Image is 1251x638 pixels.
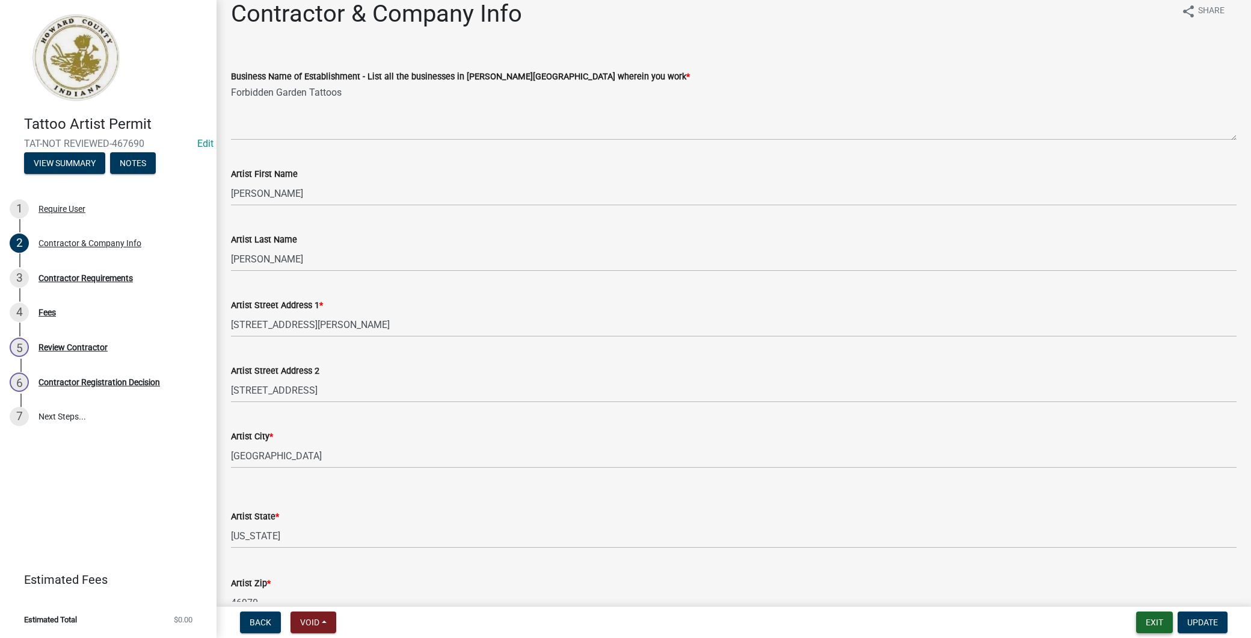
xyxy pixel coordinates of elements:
span: TAT-NOT REVIEWED-467690 [24,138,192,149]
span: Back [250,618,271,627]
label: Artist Street Address 1 [231,302,323,310]
button: Void [290,612,336,633]
label: Business Name of Establishment - List all the businesses in [PERSON_NAME][GEOGRAPHIC_DATA] wherei... [231,73,690,81]
div: Require User [38,205,85,213]
button: Update [1178,612,1228,633]
label: Artist Zip [231,580,271,588]
span: Update [1187,618,1218,627]
button: View Summary [24,152,105,174]
h4: Tattoo Artist Permit [24,116,207,133]
div: Contractor Registration Decision [38,378,160,386]
div: 1 [10,199,29,218]
div: 2 [10,234,29,253]
span: Share [1198,4,1225,19]
span: $0.00 [174,616,192,624]
div: 4 [10,303,29,322]
button: Notes [110,152,156,174]
div: 5 [10,338,29,357]
i: share [1181,4,1196,19]
button: Exit [1136,612,1173,633]
div: Fees [38,308,56,317]
wm-modal-confirm: Summary [24,159,105,169]
div: Review Contractor [38,343,108,352]
label: Artist Last Name [231,236,297,244]
span: Estimated Total [24,616,77,624]
wm-modal-confirm: Edit Application Number [197,138,214,149]
button: Back [240,612,281,633]
label: Artist Street Address 2 [231,367,319,376]
label: Artist State [231,513,279,521]
div: 3 [10,268,29,288]
a: Edit [197,138,214,149]
a: Estimated Fees [10,568,197,592]
div: Contractor & Company Info [38,239,141,247]
label: Artist First Name [231,170,298,179]
label: Artist City [231,433,273,441]
div: Contractor Requirements [38,274,133,282]
div: 6 [10,373,29,392]
div: 7 [10,407,29,426]
wm-modal-confirm: Notes [110,159,156,169]
img: Howard County, Indiana [24,13,127,103]
span: Void [300,618,319,627]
